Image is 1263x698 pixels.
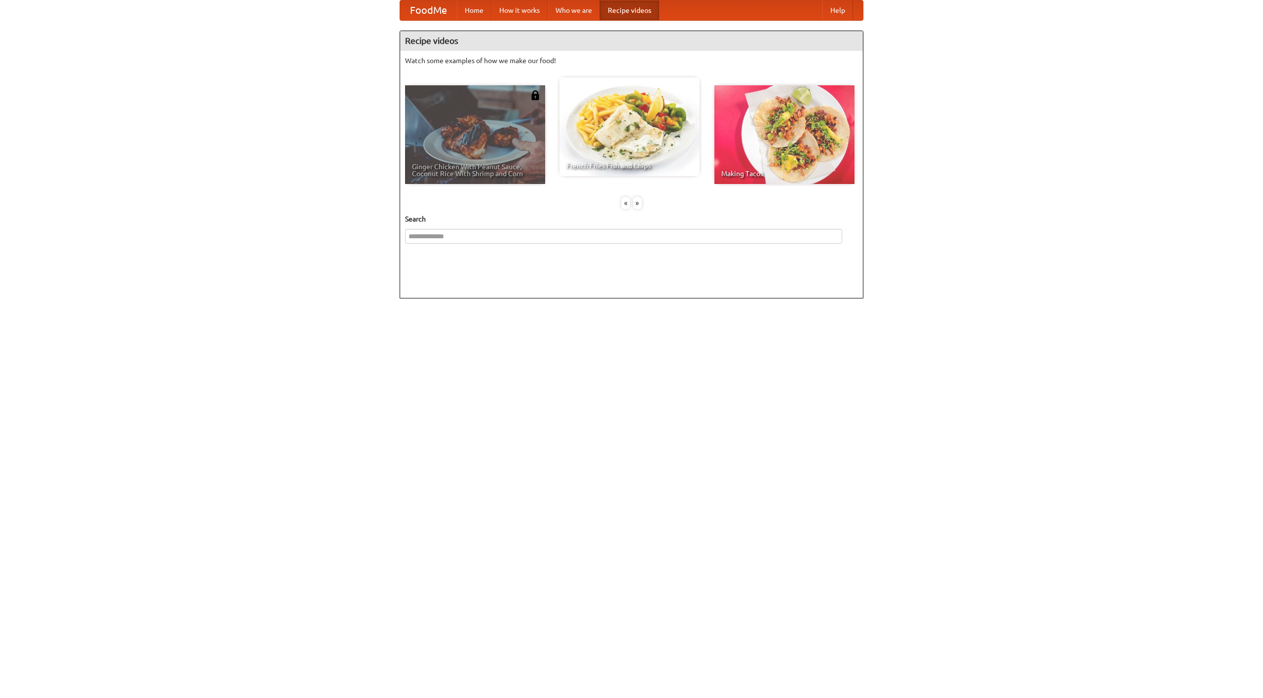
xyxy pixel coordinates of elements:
span: Making Tacos [721,170,848,177]
div: « [621,197,630,209]
a: Recipe videos [600,0,659,20]
p: Watch some examples of how we make our food! [405,56,858,66]
a: French Fries Fish and Chips [559,77,700,176]
a: Making Tacos [714,85,854,184]
img: 483408.png [530,90,540,100]
h5: Search [405,214,858,224]
a: Home [457,0,491,20]
span: French Fries Fish and Chips [566,162,693,169]
a: Who we are [548,0,600,20]
div: » [633,197,642,209]
a: FoodMe [400,0,457,20]
h4: Recipe videos [400,31,863,51]
a: Help [822,0,853,20]
a: How it works [491,0,548,20]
